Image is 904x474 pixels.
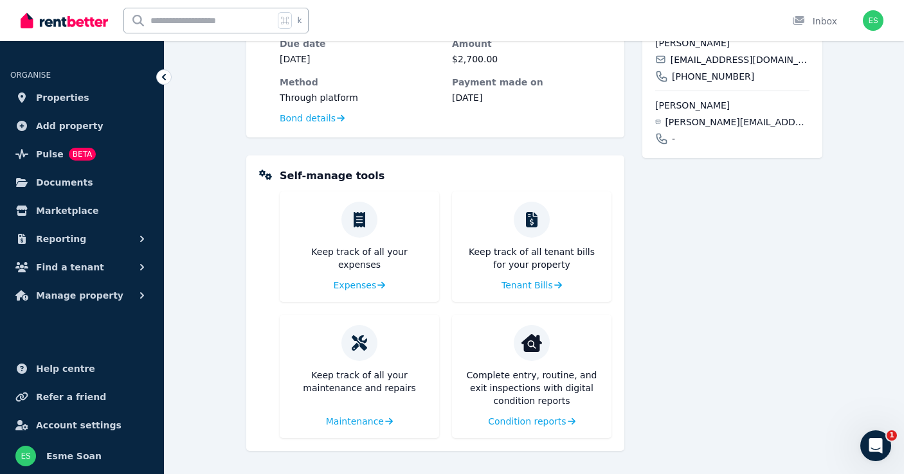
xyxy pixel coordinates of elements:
a: Help centre [10,356,154,382]
span: [PERSON_NAME] [655,99,809,112]
span: k [297,15,302,26]
span: Pulse [36,146,64,162]
span: Properties [36,90,89,105]
span: BETA [69,148,96,161]
span: Documents [36,175,93,190]
a: Add property [10,113,154,139]
a: Account settings [10,412,154,438]
dt: Amount [452,37,611,50]
a: Maintenance [326,415,393,428]
dt: Payment made on [452,76,611,89]
h5: Self-manage tools [280,168,384,184]
span: Manage property [36,288,123,303]
span: 1 [887,430,897,441]
p: Complete entry, routine, and exit inspections with digital condition reports [462,369,601,407]
dd: [DATE] [452,91,611,104]
p: Keep track of all your expenses [290,245,429,271]
span: Account settings [36,417,122,433]
a: Expenses [334,279,386,292]
img: Esme Soan [15,446,36,466]
a: Marketplace [10,198,154,224]
p: Keep track of all tenant bills for your property [462,245,601,271]
a: Refer a friend [10,384,154,410]
span: Add property [36,118,104,134]
span: Tenant Bills [502,279,553,292]
a: Condition reports [488,415,575,428]
button: Manage property [10,283,154,308]
p: Keep track of all your maintenance and repairs [290,369,429,394]
span: Marketplace [36,203,98,218]
dd: Through platform [280,91,439,104]
span: Find a tenant [36,259,104,275]
span: Reporting [36,231,86,247]
span: Refer a friend [36,389,106,405]
button: Reporting [10,226,154,252]
span: [EMAIL_ADDRESS][DOMAIN_NAME] [671,53,809,66]
img: Condition reports [521,333,542,353]
span: [PERSON_NAME][EMAIL_ADDRESS][PERSON_NAME][DOMAIN_NAME] [665,116,809,128]
dd: $2,700.00 [452,53,611,66]
iframe: Intercom live chat [860,430,891,461]
span: Condition reports [488,415,566,428]
a: Properties [10,85,154,110]
div: Inbox [792,15,837,28]
span: [PHONE_NUMBER] [672,70,754,83]
span: Help centre [36,361,95,376]
button: Find a tenant [10,254,154,280]
dt: Due date [280,37,439,50]
span: - [672,132,675,145]
img: Esme Soan [863,10,883,31]
span: Maintenance [326,415,384,428]
span: Bond details [280,112,336,125]
span: ORGANISE [10,71,51,80]
dt: Method [280,76,439,89]
a: Documents [10,170,154,195]
a: PulseBETA [10,141,154,167]
span: Expenses [334,279,377,292]
dd: [DATE] [280,53,439,66]
span: Esme Soan [46,448,102,464]
a: Tenant Bills [502,279,562,292]
a: Bond details [280,112,345,125]
span: [PERSON_NAME] [655,37,809,49]
img: RentBetter [21,11,108,30]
